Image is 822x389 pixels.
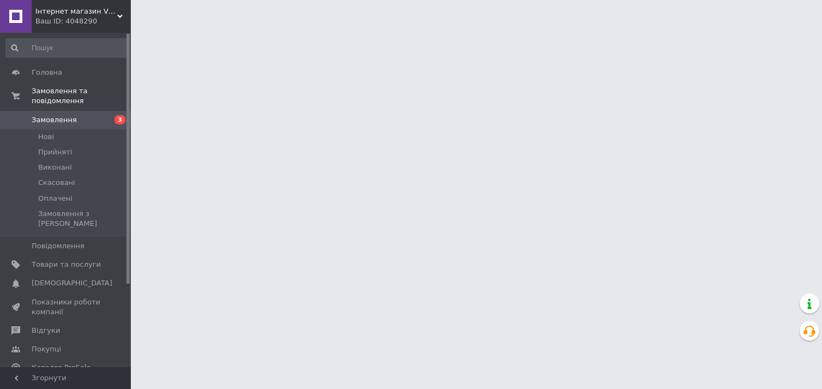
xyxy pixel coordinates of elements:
[32,241,84,251] span: Повідомлення
[32,115,77,125] span: Замовлення
[32,86,131,106] span: Замовлення та повідомлення
[32,297,101,317] span: Показники роботи компанії
[38,132,54,142] span: Нові
[114,115,125,124] span: 3
[38,178,75,188] span: Скасовані
[32,363,90,373] span: Каталог ProSale
[38,163,72,172] span: Виконані
[38,147,72,157] span: Прийняті
[5,38,129,58] input: Пошук
[32,326,60,336] span: Відгуки
[32,68,62,77] span: Головна
[35,7,117,16] span: Інтернет магазин Vileo
[32,344,61,354] span: Покупці
[38,209,128,229] span: Замовлення з [PERSON_NAME]
[38,194,72,204] span: Оплачені
[32,260,101,270] span: Товари та послуги
[32,278,112,288] span: [DEMOGRAPHIC_DATA]
[35,16,131,26] div: Ваш ID: 4048290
